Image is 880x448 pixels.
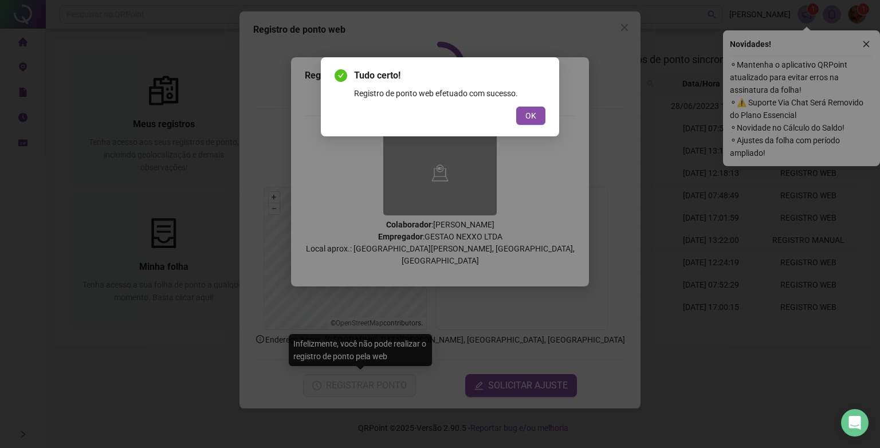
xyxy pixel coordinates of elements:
span: OK [525,109,536,122]
div: Open Intercom Messenger [841,409,869,437]
span: check-circle [335,69,347,82]
div: Registro de ponto web efetuado com sucesso. [354,87,545,100]
button: OK [516,107,545,125]
span: Tudo certo! [354,69,545,82]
